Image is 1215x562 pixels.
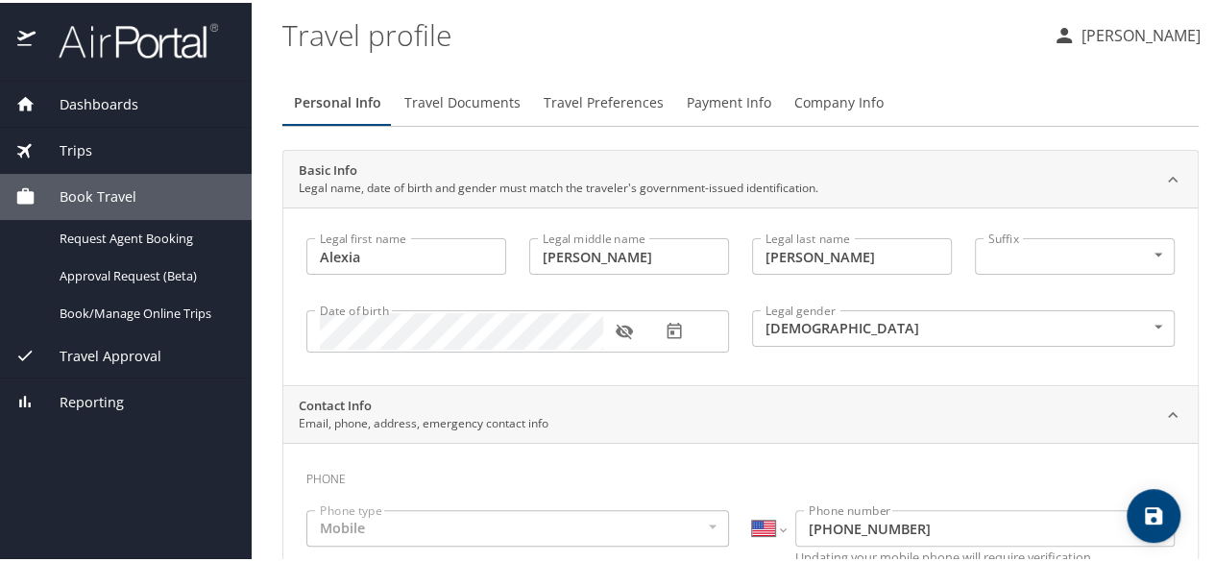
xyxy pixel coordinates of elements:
[36,183,136,205] span: Book Travel
[1076,21,1201,44] p: [PERSON_NAME]
[282,2,1037,61] h1: Travel profile
[17,19,37,57] img: icon-airportal.png
[37,19,218,57] img: airportal-logo.png
[36,91,138,112] span: Dashboards
[306,507,729,544] div: Mobile
[36,389,124,410] span: Reporting
[1045,15,1208,50] button: [PERSON_NAME]
[294,88,381,112] span: Personal Info
[306,455,1175,488] h3: Phone
[60,227,229,245] span: Request Agent Booking
[299,394,548,413] h2: Contact Info
[36,343,161,364] span: Travel Approval
[283,205,1198,382] div: Basic InfoLegal name, date of birth and gender must match the traveler's government-issued identi...
[299,177,818,194] p: Legal name, date of birth and gender must match the traveler's government-issued identification.
[1127,486,1180,540] button: save
[283,383,1198,441] div: Contact InfoEmail, phone, address, emergency contact info
[687,88,771,112] span: Payment Info
[404,88,521,112] span: Travel Documents
[36,137,92,159] span: Trips
[299,412,548,429] p: Email, phone, address, emergency contact info
[299,159,818,178] h2: Basic Info
[752,307,1175,344] div: [DEMOGRAPHIC_DATA]
[794,88,884,112] span: Company Info
[795,549,1175,561] p: Updating your mobile phone will require verification
[60,302,229,320] span: Book/Manage Online Trips
[544,88,664,112] span: Travel Preferences
[282,77,1199,123] div: Profile
[975,235,1175,272] div: ​
[60,264,229,282] span: Approval Request (Beta)
[283,148,1198,206] div: Basic InfoLegal name, date of birth and gender must match the traveler's government-issued identi...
